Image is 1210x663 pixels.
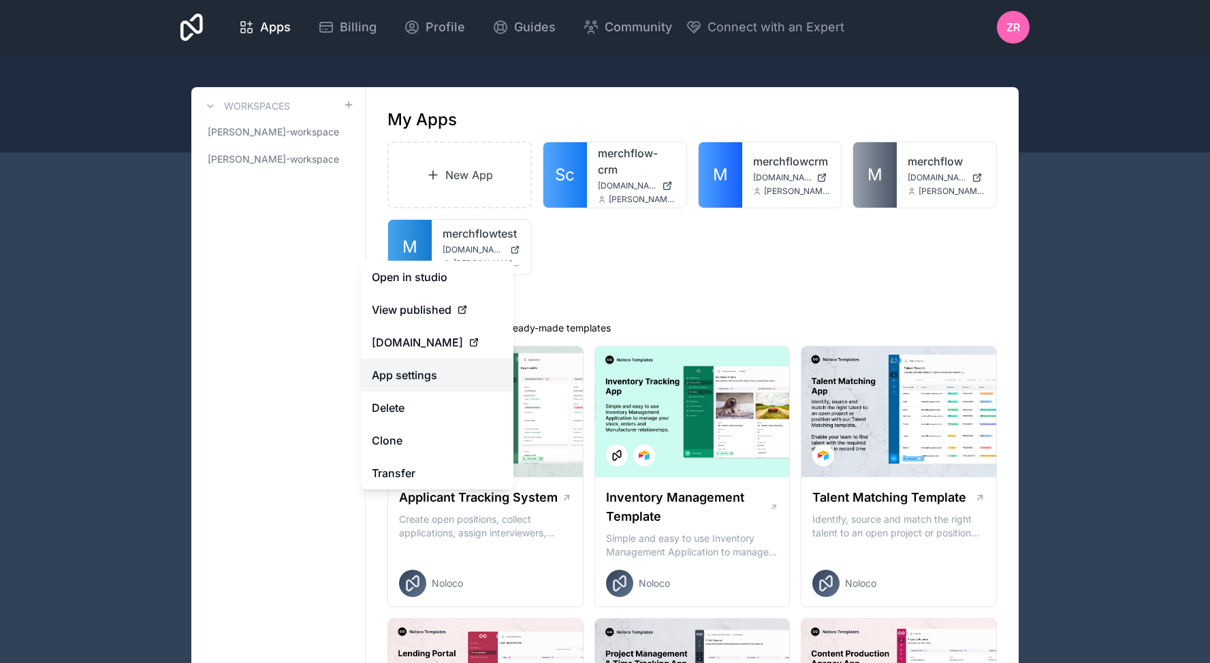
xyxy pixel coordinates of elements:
[1006,19,1020,35] span: ZR
[699,142,742,208] a: M
[361,293,513,326] a: View published
[812,488,966,507] h1: Talent Matching Template
[555,164,575,186] span: Sc
[202,147,354,172] a: [PERSON_NAME]-workspace
[224,99,290,113] h3: Workspaces
[919,186,985,197] span: [PERSON_NAME][EMAIL_ADDRESS][PERSON_NAME][DOMAIN_NAME]
[361,359,513,391] a: App settings
[764,186,831,197] span: [PERSON_NAME][EMAIL_ADDRESS][PERSON_NAME][DOMAIN_NAME]
[753,153,831,169] a: merchflowcrm
[605,18,672,37] span: Community
[606,532,779,559] p: Simple and easy to use Inventory Management Application to manage your stock, orders and Manufact...
[443,244,520,255] a: [DOMAIN_NAME]
[443,244,505,255] span: [DOMAIN_NAME]
[208,152,339,166] span: [PERSON_NAME]-workspace
[867,164,882,186] span: M
[393,12,476,42] a: Profile
[260,18,291,37] span: Apps
[845,577,876,590] span: Noloco
[812,513,985,540] p: Identify, source and match the right talent to an open project or position with our Talent Matchi...
[686,18,844,37] button: Connect with an Expert
[453,258,520,269] span: [PERSON_NAME][EMAIL_ADDRESS][DOMAIN_NAME]
[639,450,650,461] img: Airtable Logo
[387,142,532,208] a: New App
[402,236,417,258] span: M
[908,172,985,183] a: [DOMAIN_NAME]
[753,172,812,183] span: [DOMAIN_NAME]
[387,109,457,131] h1: My Apps
[307,12,387,42] a: Billing
[372,334,463,351] span: [DOMAIN_NAME]
[399,488,558,507] h1: Applicant Tracking System
[598,180,656,191] span: [DOMAIN_NAME]
[443,225,520,242] a: merchflowtest
[387,321,997,335] p: Get started with one of our ready-made templates
[606,488,769,526] h1: Inventory Management Template
[753,172,831,183] a: [DOMAIN_NAME]
[481,12,567,42] a: Guides
[598,180,675,191] a: [DOMAIN_NAME]
[340,18,377,37] span: Billing
[388,220,432,274] a: M
[598,145,675,178] a: merchflow-crm
[609,194,675,205] span: [PERSON_NAME][EMAIL_ADDRESS][PERSON_NAME][DOMAIN_NAME]
[713,164,728,186] span: M
[426,18,465,37] span: Profile
[361,261,513,293] a: Open in studio
[908,153,985,169] a: merchflow
[639,577,670,590] span: Noloco
[399,513,572,540] p: Create open positions, collect applications, assign interviewers, centralise candidate feedback a...
[208,125,339,139] span: [PERSON_NAME]-workspace
[361,424,513,457] a: Clone
[707,18,844,37] span: Connect with an Expert
[853,142,897,208] a: M
[543,142,587,208] a: Sc
[361,326,513,359] a: [DOMAIN_NAME]
[908,172,966,183] span: [DOMAIN_NAME]
[361,391,513,424] button: Delete
[202,98,290,114] a: Workspaces
[572,12,683,42] a: Community
[432,577,463,590] span: Noloco
[227,12,302,42] a: Apps
[202,120,354,144] a: [PERSON_NAME]-workspace
[387,297,997,319] h1: Templates
[818,450,829,461] img: Airtable Logo
[361,457,513,489] a: Transfer
[514,18,556,37] span: Guides
[372,302,451,318] span: View published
